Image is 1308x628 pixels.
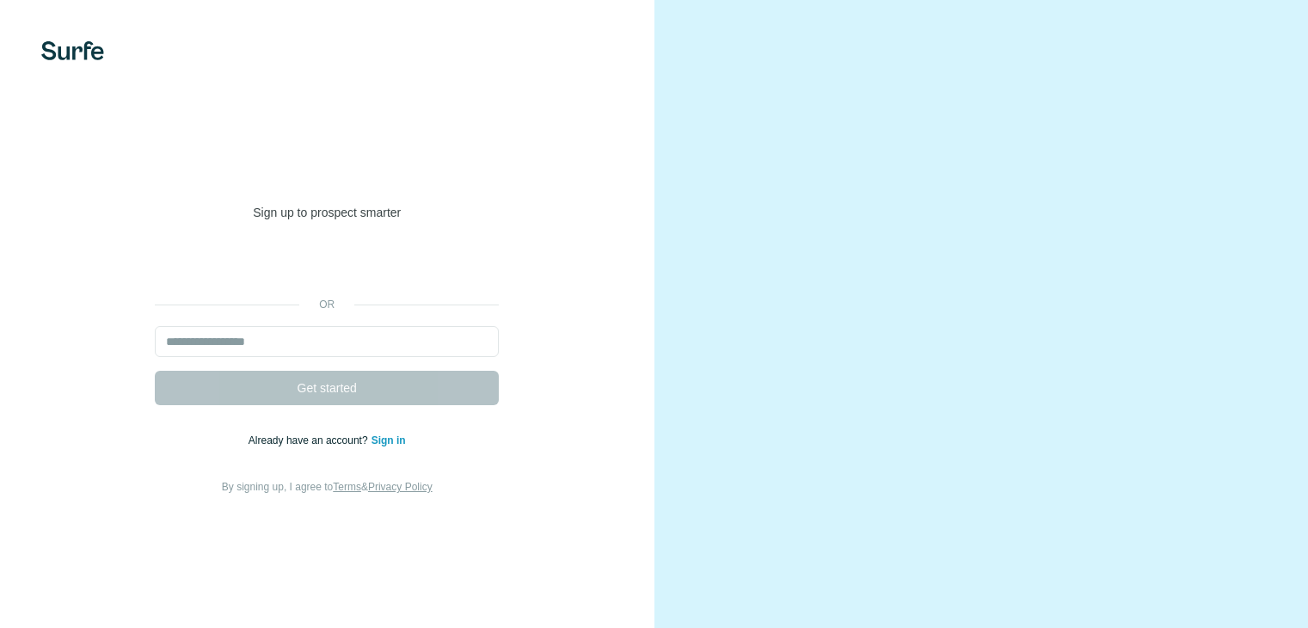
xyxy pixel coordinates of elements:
iframe: Sign in with Google Button [146,247,507,285]
span: Already have an account? [249,434,372,446]
p: or [299,297,354,312]
a: Sign in [372,434,406,446]
a: Terms [333,481,361,493]
span: By signing up, I agree to & [222,481,433,493]
p: Sign up to prospect smarter [155,204,499,221]
h1: Welcome to [GEOGRAPHIC_DATA] [155,132,499,200]
a: Privacy Policy [368,481,433,493]
img: Surfe's logo [41,41,104,60]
